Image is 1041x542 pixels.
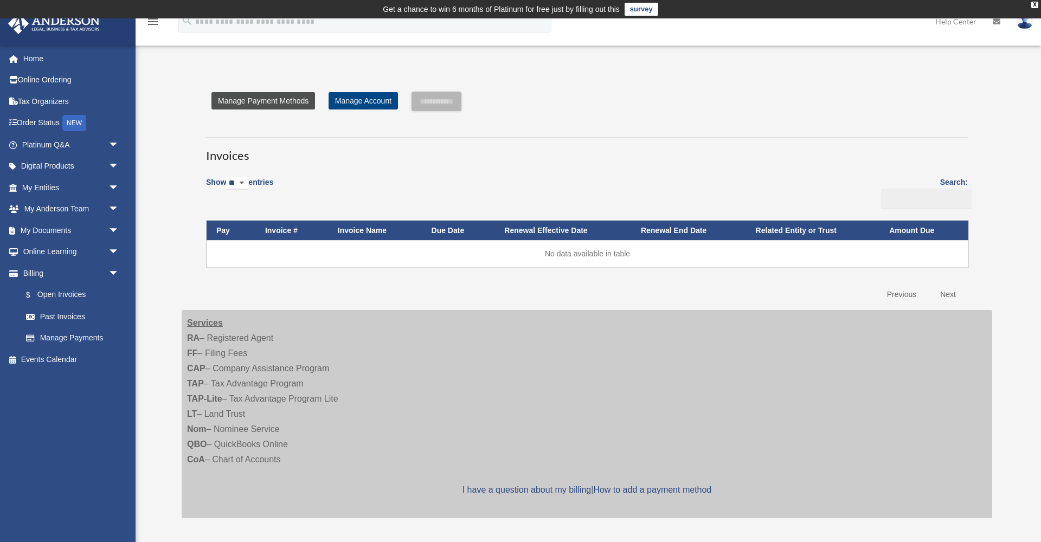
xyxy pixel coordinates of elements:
[108,198,130,221] span: arrow_drop_down
[932,283,964,306] a: Next
[108,220,130,242] span: arrow_drop_down
[329,92,398,109] a: Manage Account
[108,134,130,156] span: arrow_drop_down
[187,440,207,449] strong: QBO
[206,137,968,164] h3: Invoices
[1017,14,1033,29] img: User Pic
[181,15,193,27] i: search
[211,92,315,109] a: Manage Payment Methods
[383,3,620,16] div: Get a chance to win 6 months of Platinum for free just by filling out this
[187,409,197,418] strong: LT
[877,176,968,209] label: Search:
[746,221,880,241] th: Related Entity or Trust: activate to sort column ascending
[187,318,223,327] strong: Services
[187,364,205,373] strong: CAP
[8,134,136,156] a: Platinum Q&Aarrow_drop_down
[422,221,495,241] th: Due Date: activate to sort column ascending
[226,177,248,190] select: Showentries
[255,221,328,241] th: Invoice #: activate to sort column ascending
[108,241,130,263] span: arrow_drop_down
[881,189,972,209] input: Search:
[494,221,631,241] th: Renewal Effective Date: activate to sort column ascending
[8,349,136,370] a: Events Calendar
[15,327,130,349] a: Manage Payments
[187,349,198,358] strong: FF
[8,91,136,112] a: Tax Organizers
[631,221,746,241] th: Renewal End Date: activate to sort column ascending
[15,306,130,327] a: Past Invoices
[108,177,130,199] span: arrow_drop_down
[879,283,924,306] a: Previous
[8,198,136,220] a: My Anderson Teamarrow_drop_down
[462,485,591,494] a: I have a question about my billing
[879,221,968,241] th: Amount Due: activate to sort column ascending
[8,262,130,284] a: Billingarrow_drop_down
[8,177,136,198] a: My Entitiesarrow_drop_down
[108,156,130,178] span: arrow_drop_down
[187,424,207,434] strong: Nom
[625,3,658,16] a: survey
[5,13,103,34] img: Anderson Advisors Platinum Portal
[187,379,204,388] strong: TAP
[32,288,37,302] span: $
[187,333,200,343] strong: RA
[207,240,968,267] td: No data available in table
[187,455,205,464] strong: CoA
[207,221,255,241] th: Pay: activate to sort column descending
[1031,2,1038,8] div: close
[146,19,159,28] a: menu
[8,156,136,177] a: Digital Productsarrow_drop_down
[8,48,136,69] a: Home
[8,69,136,91] a: Online Ordering
[8,112,136,134] a: Order StatusNEW
[62,115,86,131] div: NEW
[8,220,136,241] a: My Documentsarrow_drop_down
[206,176,273,201] label: Show entries
[328,221,422,241] th: Invoice Name: activate to sort column ascending
[8,241,136,263] a: Online Learningarrow_drop_down
[187,394,222,403] strong: TAP-Lite
[15,284,125,306] a: $Open Invoices
[182,310,992,518] div: – Registered Agent – Filing Fees – Company Assistance Program – Tax Advantage Program – Tax Advan...
[593,485,711,494] a: How to add a payment method
[146,15,159,28] i: menu
[187,482,987,498] p: |
[108,262,130,285] span: arrow_drop_down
